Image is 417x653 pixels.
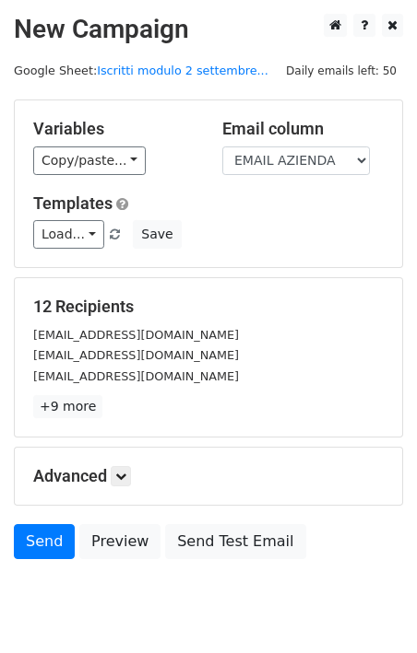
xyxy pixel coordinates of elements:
[33,369,239,383] small: [EMAIL_ADDRESS][DOMAIN_NAME]
[133,220,181,249] button: Save
[33,119,195,139] h5: Variables
[33,348,239,362] small: [EMAIL_ADDRESS][DOMAIN_NAME]
[33,395,102,418] a: +9 more
[14,14,403,45] h2: New Campaign
[33,466,384,486] h5: Advanced
[33,146,146,175] a: Copy/paste...
[165,524,305,559] a: Send Test Email
[79,524,161,559] a: Preview
[97,64,268,77] a: Iscritti modulo 2 settembre...
[325,565,417,653] div: Widget chat
[14,524,75,559] a: Send
[33,297,384,317] h5: 12 Recipients
[280,64,403,77] a: Daily emails left: 50
[14,64,268,77] small: Google Sheet:
[33,328,239,342] small: [EMAIL_ADDRESS][DOMAIN_NAME]
[280,61,403,81] span: Daily emails left: 50
[33,193,113,213] a: Templates
[222,119,384,139] h5: Email column
[325,565,417,653] iframe: Chat Widget
[33,220,104,249] a: Load...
